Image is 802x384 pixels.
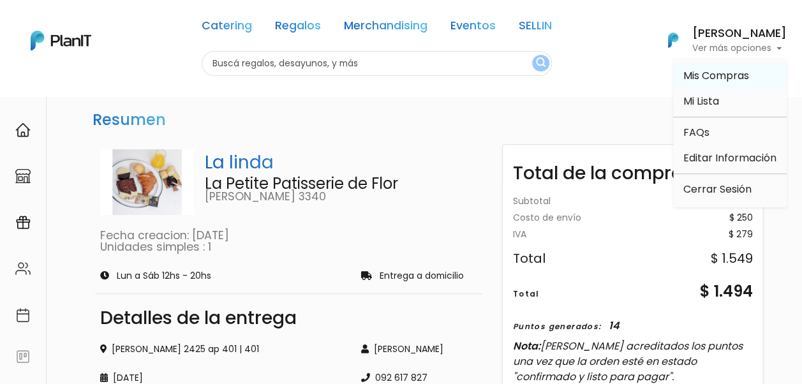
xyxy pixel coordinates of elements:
span: [PERSON_NAME] acreditados los puntos una vez que la orden esté en estado "confirmado y listo para... [513,339,743,384]
span: Mi Lista [683,94,719,108]
div: $ 1.549 [710,252,752,265]
button: PlanIt Logo [PERSON_NAME] Ver más opciones [651,24,787,57]
div: ¿Necesitás ayuda? [66,12,184,37]
p: Entrega a domicilio [380,272,464,281]
a: Cerrar Sesión [673,177,787,202]
img: feedback-78b5a0c8f98aac82b08bfc38622c3050aee476f2c9584af64705fc4e61158814.svg [15,349,31,364]
span: Mis Compras [683,68,749,83]
div: $ 279 [728,230,752,239]
div: $ 1.494 [699,280,752,303]
img: PlanIt Logo [31,31,91,50]
img: home-e721727adea9d79c4d83392d1f703f7f8bce08238fde08b1acbfd93340b81755.svg [15,122,31,138]
img: search_button-432b6d5273f82d61273b3651a40e1bd1b912527efae98b1b7a1b2c0702e16a8d.svg [536,57,546,70]
img: La_linda-PhotoRoom.png [100,149,194,215]
a: Eventos [450,20,496,36]
div: IVA [513,230,526,239]
div: $ 250 [729,214,752,223]
p: [PERSON_NAME] 3340 [204,191,476,203]
img: campaigns-02234683943229c281be62815700db0a1741e53638e28bf9629b52c665b00959.svg [15,215,31,230]
div: Total [513,252,546,265]
p: La Petite Patisserie de Flor [204,176,476,191]
img: marketplace-4ceaa7011d94191e9ded77b95e3339b90024bf715f7c57f8cf31f2d8c509eaba.svg [15,168,31,184]
img: PlanIt Logo [659,26,687,54]
div: Total [513,288,540,300]
h6: [PERSON_NAME] [692,28,787,40]
img: calendar-87d922413cdce8b2cf7b7f5f62616a5cf9e4887200fb71536465627b3292af00.svg [15,307,31,323]
div: Costo de envío [513,214,581,223]
h3: Resumen [87,106,171,135]
p: Ver más opciones [692,44,787,53]
a: SELLIN [519,20,552,36]
div: 14 [609,318,620,334]
div: Detalles de la entrega [100,309,477,327]
a: Mi Lista [673,89,787,114]
div: Puntos generados: [513,321,601,332]
div: [PERSON_NAME] 2425 ap 401 | 401 [100,343,346,356]
p: Lun a Sáb 12hs - 20hs [117,272,211,281]
div: Total de la compra [503,150,763,187]
a: Merchandising [344,20,427,36]
a: Unidades simples : 1 [100,239,211,255]
img: people-662611757002400ad9ed0e3c099ab2801c6687ba6c219adb57efc949bc21e19d.svg [15,261,31,276]
p: Fecha creacion: [DATE] [100,230,477,242]
a: Editar Información [673,145,787,171]
div: Subtotal [513,197,551,206]
input: Buscá regalos, desayunos, y más [202,51,552,76]
p: La linda [204,149,476,176]
a: Mis Compras [673,63,787,89]
a: FAQs [673,120,787,145]
a: Catering [202,20,252,36]
div: [PERSON_NAME] [361,343,477,356]
a: Regalos [275,20,321,36]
